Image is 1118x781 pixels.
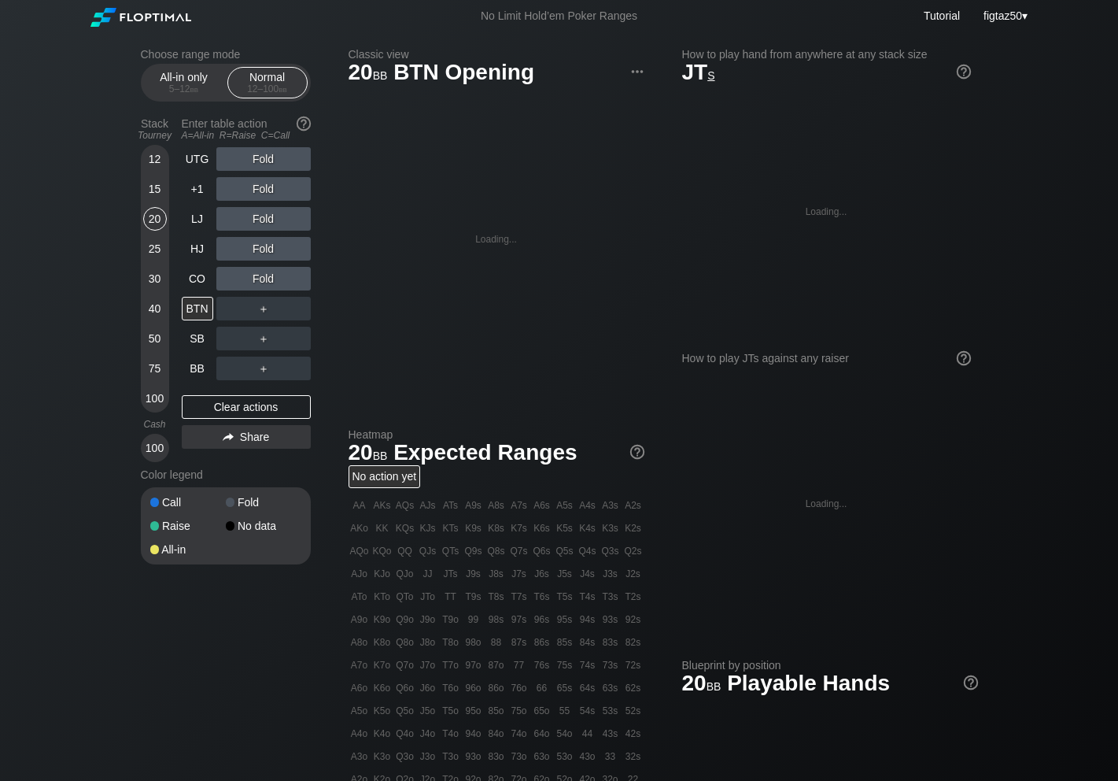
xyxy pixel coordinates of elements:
div: 73o [508,746,530,768]
div: CO [182,267,213,291]
div: K7o [371,654,393,676]
div: Q5s [554,540,576,562]
div: No Limit Hold’em Poker Ranges [457,9,661,26]
div: 96s [531,609,553,631]
img: help.32db89a4.svg [955,63,972,80]
div: A7o [349,654,371,676]
div: Q8s [485,540,507,562]
div: 83s [600,631,622,653]
div: Fold [226,497,301,508]
div: K5o [371,700,393,722]
div: AJs [417,494,439,516]
div: 33 [600,746,622,768]
div: J8s [485,563,507,585]
div: J9s [463,563,485,585]
div: 52s [622,700,644,722]
div: 85s [554,631,576,653]
div: A4o [349,723,371,745]
div: J7o [417,654,439,676]
span: JT [682,60,715,84]
div: 77 [508,654,530,676]
h2: Heatmap [349,428,644,441]
div: KJo [371,563,393,585]
div: Color legend [141,462,311,487]
div: K8s [485,517,507,539]
div: J3o [417,746,439,768]
img: help.32db89a4.svg [962,674,980,691]
div: 73s [600,654,622,676]
div: K7s [508,517,530,539]
div: 87o [485,654,507,676]
img: Floptimal logo [90,8,191,27]
div: 92s [622,609,644,631]
div: J8o [417,631,439,653]
div: Q7o [394,654,416,676]
span: bb [279,83,287,94]
div: J3s [600,563,622,585]
div: 95o [463,700,485,722]
div: K9s [463,517,485,539]
div: KTs [440,517,462,539]
div: K6s [531,517,553,539]
div: AA [349,494,371,516]
div: 98o [463,631,485,653]
div: Fold [216,207,311,231]
div: J4s [577,563,599,585]
div: 74s [577,654,599,676]
div: 20 [143,207,167,231]
div: A8o [349,631,371,653]
div: A3o [349,746,371,768]
div: 97s [508,609,530,631]
div: A3s [600,494,622,516]
div: Q6s [531,540,553,562]
div: ATo [349,586,371,608]
div: KK [371,517,393,539]
div: 84s [577,631,599,653]
div: 88 [485,631,507,653]
div: 32s [622,746,644,768]
div: 12 [143,147,167,171]
div: Q9o [394,609,416,631]
img: help.32db89a4.svg [629,443,646,461]
div: 75 [143,357,167,380]
div: ＋ [216,327,311,350]
div: QJs [417,540,439,562]
div: JTs [440,563,462,585]
div: 40 [143,297,167,320]
div: AJo [349,563,371,585]
div: 95s [554,609,576,631]
div: T7s [508,586,530,608]
div: Q3o [394,746,416,768]
div: 93s [600,609,622,631]
div: J6o [417,677,439,699]
div: T2s [622,586,644,608]
div: 98s [485,609,507,631]
div: HJ [182,237,213,261]
div: 63s [600,677,622,699]
h2: Choose range mode [141,48,311,61]
div: Q7s [508,540,530,562]
div: How to play JTs against any raiser [682,352,971,365]
div: A6s [531,494,553,516]
div: AKs [371,494,393,516]
span: 20 [346,441,390,467]
div: A9s [463,494,485,516]
div: K2s [622,517,644,539]
div: Normal [231,68,304,98]
div: T3s [600,586,622,608]
div: 93o [463,746,485,768]
div: A4s [577,494,599,516]
div: 84o [485,723,507,745]
div: Q5o [394,700,416,722]
div: 97o [463,654,485,676]
div: 99 [463,609,485,631]
div: T8o [440,631,462,653]
div: 5 – 12 [151,83,217,94]
div: K9o [371,609,393,631]
div: 15 [143,177,167,201]
div: 72s [622,654,644,676]
div: Q2s [622,540,644,562]
div: SB [182,327,213,350]
div: Loading... [806,206,847,217]
div: Q4o [394,723,416,745]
